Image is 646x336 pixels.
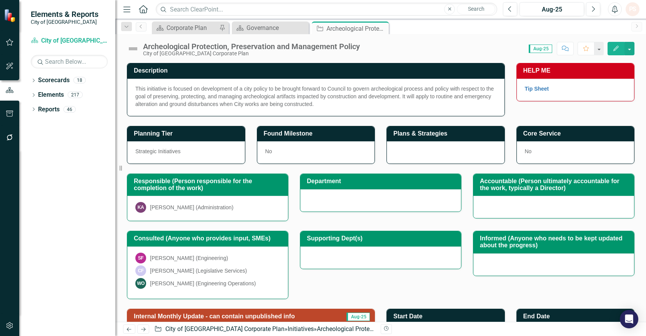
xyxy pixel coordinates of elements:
div: Aug-25 [522,5,581,14]
div: Archeological Protection, Preservation and Management Policy [317,325,487,333]
div: 217 [68,92,83,98]
a: City of [GEOGRAPHIC_DATA] Corporate Plan [31,36,108,45]
span: Aug-25 [529,45,552,53]
a: Tip Sheet [525,86,549,92]
h3: Accountable (Person ultimately accountable for the work, typically a Director) [480,178,630,191]
h3: Supporting Dept(s) [307,235,457,242]
button: Search [457,4,495,15]
h3: Plans & Strategies [393,130,501,137]
span: Aug-25 [346,313,370,321]
div: [PERSON_NAME] (Engineering Operations) [150,280,256,287]
a: Corporate Plan [154,23,217,33]
div: Corporate Plan [166,23,217,33]
h3: Description [134,67,501,74]
a: Scorecards [38,76,70,85]
h3: Consulted (Anyone who provides input, SMEs) [134,235,284,242]
div: Open Intercom Messenger [620,310,638,328]
h3: HELP ME [523,67,631,74]
div: 46 [63,106,76,113]
div: Archeological Protection, Preservation and Management Policy [326,24,387,33]
div: [PERSON_NAME] (Legislative Services) [150,267,247,275]
div: City of [GEOGRAPHIC_DATA] Corporate Plan [143,51,360,56]
input: Search ClearPoint... [156,3,497,16]
div: CF [135,265,146,276]
h3: Found Milestone [264,130,371,137]
div: WO [135,278,146,289]
span: Search [468,6,484,12]
a: Elements [38,91,64,99]
button: Aug-25 [519,2,584,16]
a: Reports [38,105,60,114]
h3: Planning Tier [134,130,241,137]
h3: Internal Monthly Update - can contain unpublished info [134,313,340,320]
a: Initiatives [288,325,314,333]
div: Governance [246,23,307,33]
h3: Responsible (Person responsible for the completion of the work) [134,178,284,191]
a: Governance [234,23,307,33]
span: Strategic Initiatives [135,148,181,154]
input: Search Below... [31,55,108,68]
small: City of [GEOGRAPHIC_DATA] [31,19,98,25]
h3: End Date [523,313,631,320]
div: [PERSON_NAME] (Engineering) [150,254,228,262]
div: » » [154,325,375,334]
div: KA [135,202,146,213]
img: ClearPoint Strategy [4,9,17,22]
div: [PERSON_NAME] (Administration) [150,204,233,211]
h3: Department [307,178,457,185]
button: PS [626,2,639,16]
span: No [265,148,272,154]
span: Elements & Reports [31,10,98,19]
h3: Core Service [523,130,631,137]
h3: Informed (Anyone who needs to be kept updated about the progress) [480,235,630,248]
p: This initiative is focused on development of a city policy to be brought forward to Council to go... [135,85,496,108]
div: 18 [73,77,86,84]
span: No [525,148,532,154]
div: Archeological Protection, Preservation and Management Policy [143,42,360,51]
div: SF [135,253,146,263]
img: Not Defined [127,43,139,55]
a: City of [GEOGRAPHIC_DATA] Corporate Plan [165,325,285,333]
h3: Start Date [393,313,501,320]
